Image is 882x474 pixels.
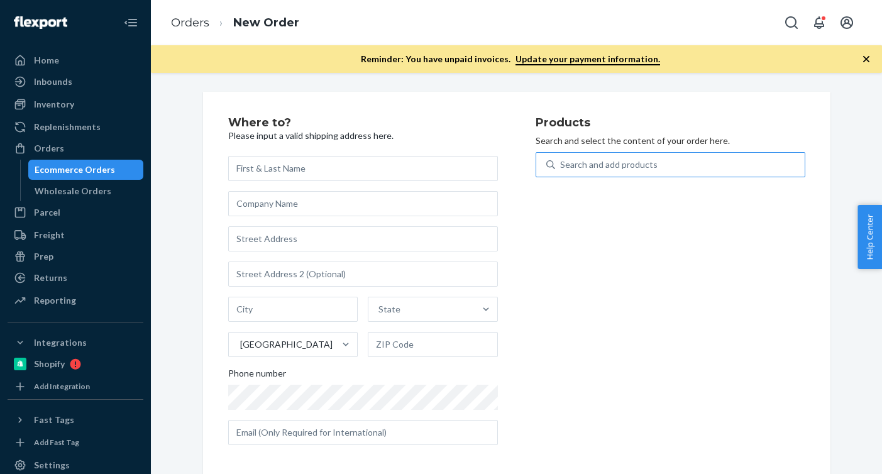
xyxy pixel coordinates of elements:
[118,10,143,35] button: Close Navigation
[34,414,74,426] div: Fast Tags
[34,98,74,111] div: Inventory
[28,181,144,201] a: Wholesale Orders
[8,72,143,92] a: Inbounds
[26,9,72,20] span: Support
[228,226,498,251] input: Street Address
[34,272,67,284] div: Returns
[28,160,144,180] a: Ecommerce Orders
[536,135,805,147] p: Search and select the content of your order here.
[34,75,72,88] div: Inbounds
[34,142,64,155] div: Orders
[834,10,859,35] button: Open account menu
[8,94,143,114] a: Inventory
[161,4,309,41] ol: breadcrumbs
[34,381,90,392] div: Add Integration
[34,206,60,219] div: Parcel
[8,202,143,223] a: Parcel
[8,410,143,430] button: Fast Tags
[34,459,70,471] div: Settings
[8,246,143,267] a: Prep
[35,163,115,176] div: Ecommerce Orders
[239,338,240,351] input: [GEOGRAPHIC_DATA]
[14,16,67,29] img: Flexport logo
[228,367,286,385] span: Phone number
[368,332,498,357] input: ZIP Code
[228,130,498,142] p: Please input a valid shipping address here.
[35,185,111,197] div: Wholesale Orders
[8,50,143,70] a: Home
[378,303,400,316] div: State
[34,358,65,370] div: Shopify
[228,156,498,181] input: First & Last Name
[8,268,143,288] a: Returns
[228,262,498,287] input: Street Address 2 (Optional)
[233,16,299,30] a: New Order
[34,294,76,307] div: Reporting
[8,379,143,394] a: Add Integration
[228,420,498,445] input: Email (Only Required for International)
[34,437,79,448] div: Add Fast Tag
[857,205,882,269] button: Help Center
[8,333,143,353] button: Integrations
[8,290,143,311] a: Reporting
[8,117,143,137] a: Replenishments
[34,229,65,241] div: Freight
[560,158,658,171] div: Search and add products
[228,191,498,216] input: Company Name
[34,54,59,67] div: Home
[8,138,143,158] a: Orders
[361,53,660,65] p: Reminder: You have unpaid invoices.
[34,121,101,133] div: Replenishments
[515,53,660,65] a: Update your payment information.
[807,10,832,35] button: Open notifications
[779,10,804,35] button: Open Search Box
[228,117,498,130] h2: Where to?
[536,117,805,130] h2: Products
[8,435,143,450] a: Add Fast Tag
[34,250,53,263] div: Prep
[34,336,87,349] div: Integrations
[240,338,333,351] div: [GEOGRAPHIC_DATA]
[8,354,143,374] a: Shopify
[171,16,209,30] a: Orders
[228,297,358,322] input: City
[8,225,143,245] a: Freight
